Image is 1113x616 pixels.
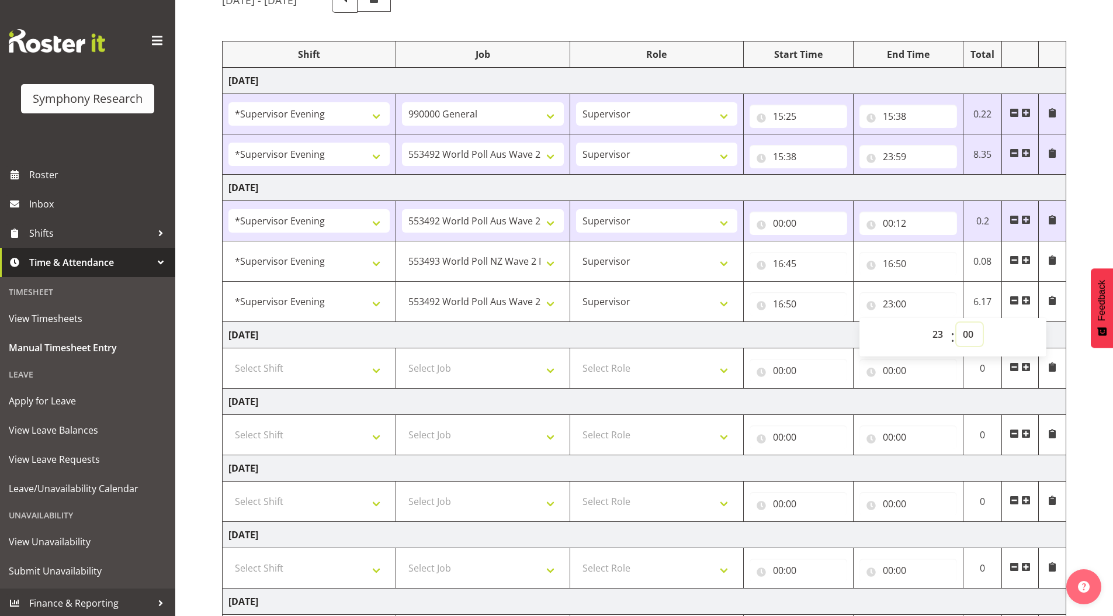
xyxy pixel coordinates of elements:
[9,310,167,327] span: View Timesheets
[963,282,1002,322] td: 6.17
[969,47,996,61] div: Total
[1097,280,1107,321] span: Feedback
[1091,268,1113,348] button: Feedback - Show survey
[750,559,847,582] input: Click to select...
[3,386,172,416] a: Apply for Leave
[859,492,957,515] input: Click to select...
[228,47,390,61] div: Shift
[223,389,1066,415] td: [DATE]
[750,212,847,235] input: Click to select...
[29,166,169,184] span: Roster
[3,333,172,362] a: Manual Timesheet Entry
[750,492,847,515] input: Click to select...
[576,47,737,61] div: Role
[750,292,847,316] input: Click to select...
[963,134,1002,175] td: 8.35
[9,392,167,410] span: Apply for Leave
[963,482,1002,522] td: 0
[29,224,152,242] span: Shifts
[859,559,957,582] input: Click to select...
[29,195,169,213] span: Inbox
[3,556,172,586] a: Submit Unavailability
[963,201,1002,241] td: 0.2
[750,145,847,168] input: Click to select...
[859,212,957,235] input: Click to select...
[9,339,167,357] span: Manual Timesheet Entry
[3,503,172,527] div: Unavailability
[223,522,1066,548] td: [DATE]
[9,29,105,53] img: Rosterit website logo
[223,175,1066,201] td: [DATE]
[9,451,167,468] span: View Leave Requests
[859,252,957,275] input: Click to select...
[750,425,847,449] input: Click to select...
[3,445,172,474] a: View Leave Requests
[859,105,957,128] input: Click to select...
[29,254,152,271] span: Time & Attendance
[3,527,172,556] a: View Unavailability
[951,323,955,352] span: :
[3,362,172,386] div: Leave
[750,47,847,61] div: Start Time
[1078,581,1090,593] img: help-xxl-2.png
[223,322,1066,348] td: [DATE]
[9,480,167,497] span: Leave/Unavailability Calendar
[9,421,167,439] span: View Leave Balances
[3,474,172,503] a: Leave/Unavailability Calendar
[29,594,152,612] span: Finance & Reporting
[9,533,167,551] span: View Unavailability
[223,589,1066,615] td: [DATE]
[963,94,1002,134] td: 0.22
[402,47,563,61] div: Job
[859,425,957,449] input: Click to select...
[963,241,1002,282] td: 0.08
[33,90,143,108] div: Symphony Research
[963,548,1002,589] td: 0
[223,68,1066,94] td: [DATE]
[963,348,1002,389] td: 0
[859,292,957,316] input: Click to select...
[3,416,172,445] a: View Leave Balances
[750,359,847,382] input: Click to select...
[750,105,847,128] input: Click to select...
[223,455,1066,482] td: [DATE]
[859,47,957,61] div: End Time
[9,562,167,580] span: Submit Unavailability
[3,304,172,333] a: View Timesheets
[859,145,957,168] input: Click to select...
[3,280,172,304] div: Timesheet
[859,359,957,382] input: Click to select...
[750,252,847,275] input: Click to select...
[963,415,1002,455] td: 0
